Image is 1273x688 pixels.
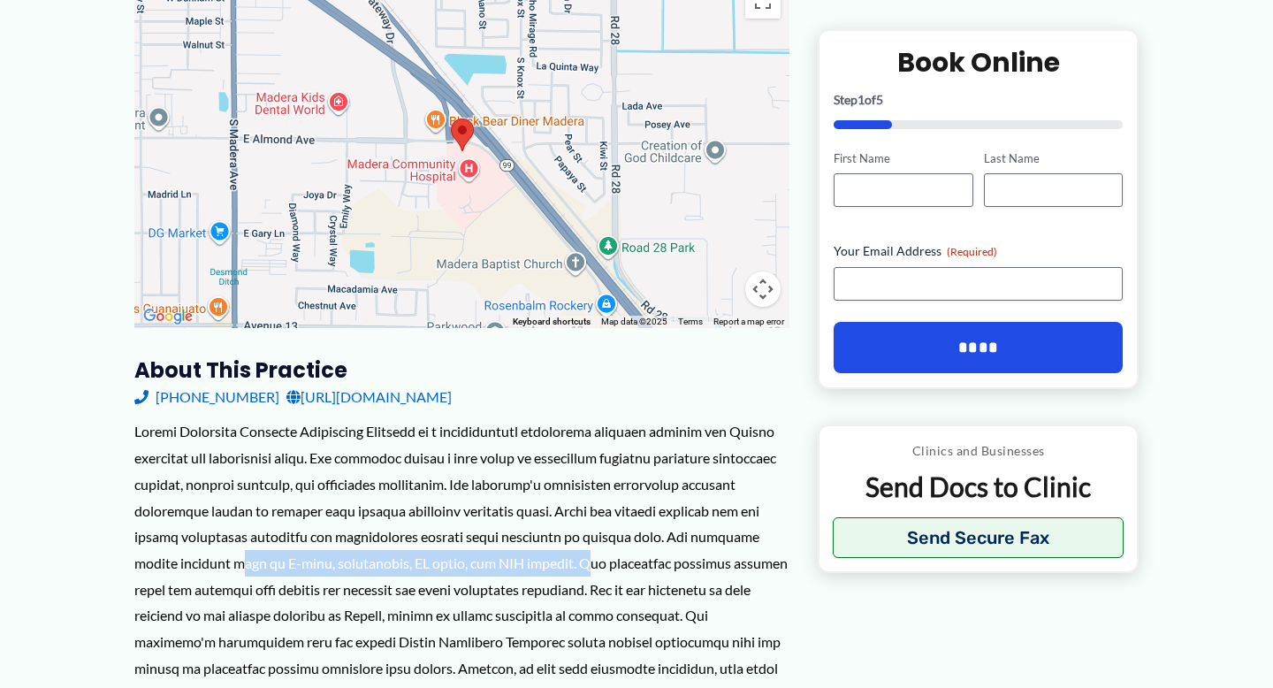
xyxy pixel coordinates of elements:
span: 5 [876,91,883,106]
a: Open this area in Google Maps (opens a new window) [139,305,197,328]
p: Step of [834,93,1123,105]
span: 1 [858,91,865,106]
button: Keyboard shortcuts [513,316,591,328]
a: [PHONE_NUMBER] [134,384,279,410]
label: Your Email Address [834,242,1123,260]
label: First Name [834,149,972,166]
h3: About this practice [134,356,789,384]
h2: Book Online [834,44,1123,79]
a: [URL][DOMAIN_NAME] [286,384,452,410]
span: (Required) [947,245,997,258]
a: Report a map error [713,317,784,326]
p: Clinics and Businesses [833,440,1124,462]
label: Last Name [984,149,1123,166]
button: Send Secure Fax [833,517,1124,558]
img: Google [139,305,197,328]
button: Map camera controls [745,271,781,307]
span: Map data ©2025 [601,317,667,326]
a: Terms [678,317,703,326]
p: Send Docs to Clinic [833,470,1124,504]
